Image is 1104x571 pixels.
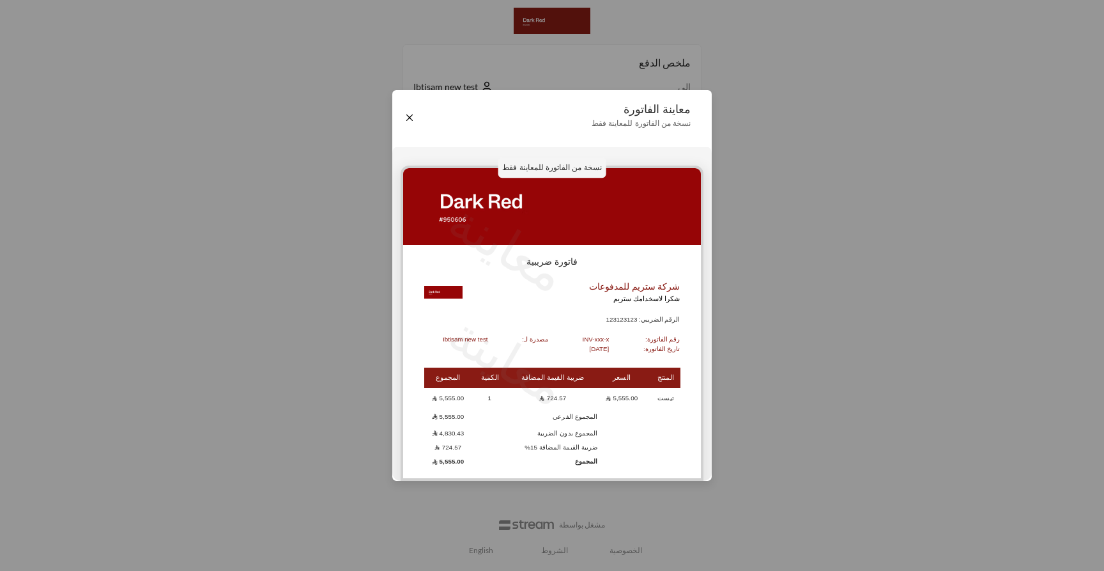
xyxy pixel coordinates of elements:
td: المجموع بدون الضريبة [472,426,597,439]
span: 1 [484,394,496,403]
th: المجموع [424,368,472,389]
p: معاينة [434,297,580,426]
p: شكرا لاسخدامك ستريم [589,293,680,304]
p: شركة ستريم للمدفوعات [589,280,680,293]
td: 5,555.00 [424,455,472,468]
td: 5,555.00 [597,389,645,407]
img: Screenshot%202025-07-14%20at%2012.43.03%E2%80%AFAM_hrdtc.png [403,168,701,245]
p: رقم الفاتورة: [643,335,680,345]
p: معاينة الفاتورة [592,103,691,117]
p: الرقم الضريبي: 123123123 [424,315,680,325]
td: 724.57 [424,441,472,454]
td: ضريبة القيمة المضافة 15% [472,441,597,454]
td: 5,555.00 [424,389,472,407]
table: Products [424,366,680,470]
p: نسخة من الفاتورة للمعاينة فقط [498,158,606,178]
p: تاريخ الفاتورة: [643,345,680,354]
td: 5,555.00 [424,408,472,425]
button: Close [402,111,417,125]
td: المجموع [472,455,597,468]
td: المجموع الفرعي [472,408,597,425]
p: نسخة من الفاتورة للمعاينة فقط [592,119,691,129]
th: السعر [597,368,645,389]
p: مصدرة لـ: [522,335,548,345]
td: 4,830.43 [424,426,472,439]
th: المنتج [646,368,680,389]
p: معاينة [434,184,580,312]
img: Logo [424,273,463,311]
p: [DATE] [583,345,609,354]
p: Ibtisam new test [424,335,488,345]
p: فاتورة ضريبية [424,255,680,269]
td: تیست [646,389,680,407]
p: INV-xxx-x [583,335,609,345]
